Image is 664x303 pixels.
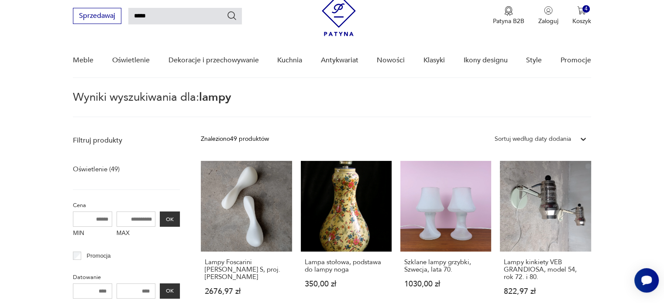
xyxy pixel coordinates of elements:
[73,163,120,175] a: Oświetlenie (49)
[404,280,487,288] p: 1030,00 zł
[463,44,507,77] a: Ikony designu
[493,6,524,25] a: Ikona medaluPatyna B2B
[227,10,237,21] button: Szukaj
[199,89,231,105] span: lampy
[73,227,112,241] label: MIN
[493,6,524,25] button: Patyna B2B
[305,280,388,288] p: 350,00 zł
[582,5,590,13] div: 4
[73,8,121,24] button: Sprzedawaj
[504,6,513,16] img: Ikona medalu
[168,44,258,77] a: Dekoracje i przechowywanie
[87,251,111,261] p: Promocja
[205,259,288,281] h3: Lampy Foscarini [PERSON_NAME] S, proj. [PERSON_NAME]
[538,17,558,25] p: Zaloguj
[160,211,180,227] button: OK
[305,259,388,273] h3: Lampa stołowa, podstawa do lampy noga
[73,92,591,117] p: Wyniki wyszukiwania dla:
[377,44,405,77] a: Nowości
[160,283,180,299] button: OK
[561,44,591,77] a: Promocje
[321,44,358,77] a: Antykwariat
[73,14,121,20] a: Sprzedawaj
[423,44,445,77] a: Klasyki
[634,268,659,293] iframe: Smartsupp widget button
[112,44,150,77] a: Oświetlenie
[504,259,587,281] h3: Lampy kinkiety VEB GRANDIOSA, model 54, rok 72. i 80.
[117,227,156,241] label: MAX
[201,134,269,144] div: Znaleziono 49 produktów
[504,288,587,295] p: 822,97 zł
[73,44,93,77] a: Meble
[73,272,180,282] p: Datowanie
[577,6,586,15] img: Ikona koszyka
[495,134,571,144] div: Sortuj według daty dodania
[572,6,591,25] button: 4Koszyk
[73,136,180,145] p: Filtruj produkty
[493,17,524,25] p: Patyna B2B
[404,259,487,273] h3: Szklane lampy grzybki, Szwecja, lata 70.
[205,288,288,295] p: 2676,97 zł
[277,44,302,77] a: Kuchnia
[526,44,542,77] a: Style
[572,17,591,25] p: Koszyk
[73,201,180,210] p: Cena
[544,6,553,15] img: Ikonka użytkownika
[538,6,558,25] button: Zaloguj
